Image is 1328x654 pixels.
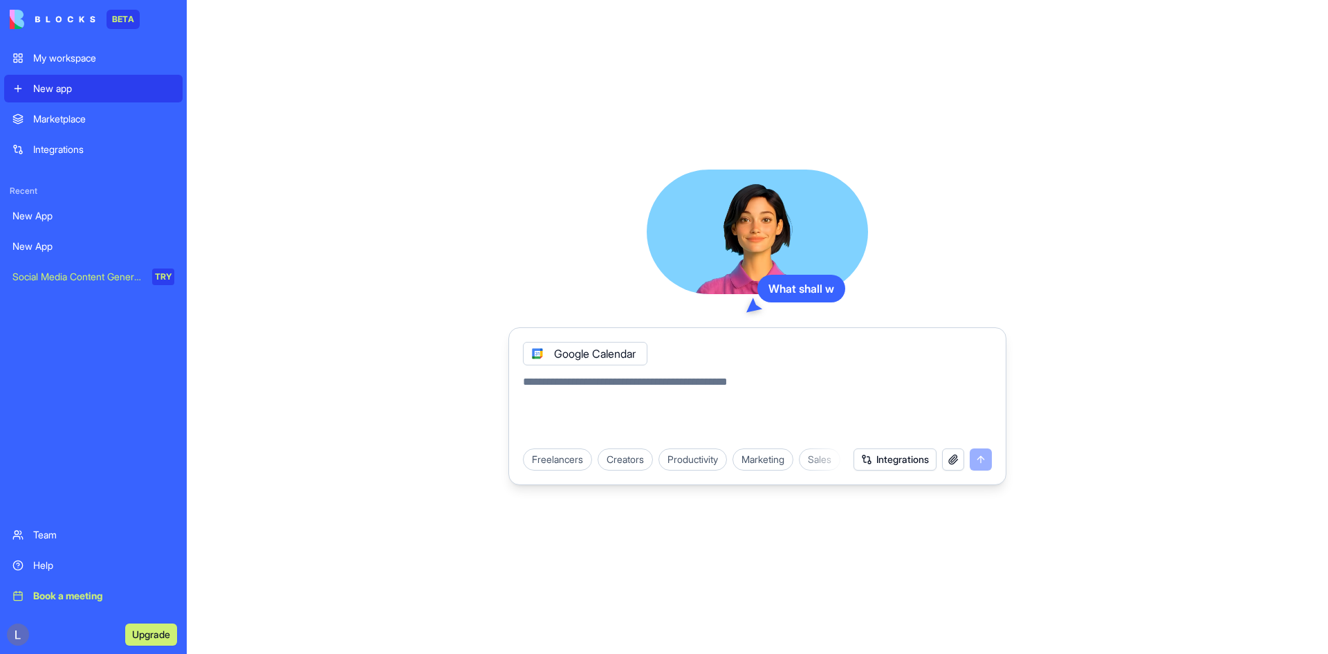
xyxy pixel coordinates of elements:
span: Recent [4,185,183,197]
div: Creators [598,448,653,471]
div: Sales [799,448,840,471]
div: Book a meeting [33,589,174,603]
a: New app [4,75,183,102]
div: New app [33,82,174,96]
a: New App [4,233,183,260]
div: New App [12,209,174,223]
a: Team [4,521,183,549]
div: Team [33,528,174,542]
div: Productivity [658,448,727,471]
div: TRY [152,269,174,285]
div: Marketing [732,448,793,471]
div: Marketplace [33,112,174,126]
div: Freelancers [523,448,592,471]
div: Help [33,558,174,572]
a: Social Media Content GeneratorTRY [4,263,183,291]
button: Upgrade [125,624,177,646]
div: Integrations [33,143,174,156]
div: My workspace [33,51,174,65]
div: Social Media Content Generator [12,270,142,284]
div: New App [12,239,174,253]
img: logo [10,10,95,29]
a: BETA [10,10,140,29]
button: Integrations [854,448,937,471]
img: ACg8ocK8k8DFteRy2ZkjZSYZm4Ij_A512-T8AKtidJzM_ewRQrINfA=s96-c [7,624,29,646]
a: Integrations [4,136,183,163]
div: Google Calendar [523,342,647,365]
a: Marketplace [4,105,183,133]
a: Help [4,552,183,579]
a: Book a meeting [4,582,183,610]
a: My workspace [4,44,183,72]
div: BETA [107,10,140,29]
a: New App [4,202,183,230]
a: Upgrade [125,627,177,641]
div: What shall w [757,275,845,302]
